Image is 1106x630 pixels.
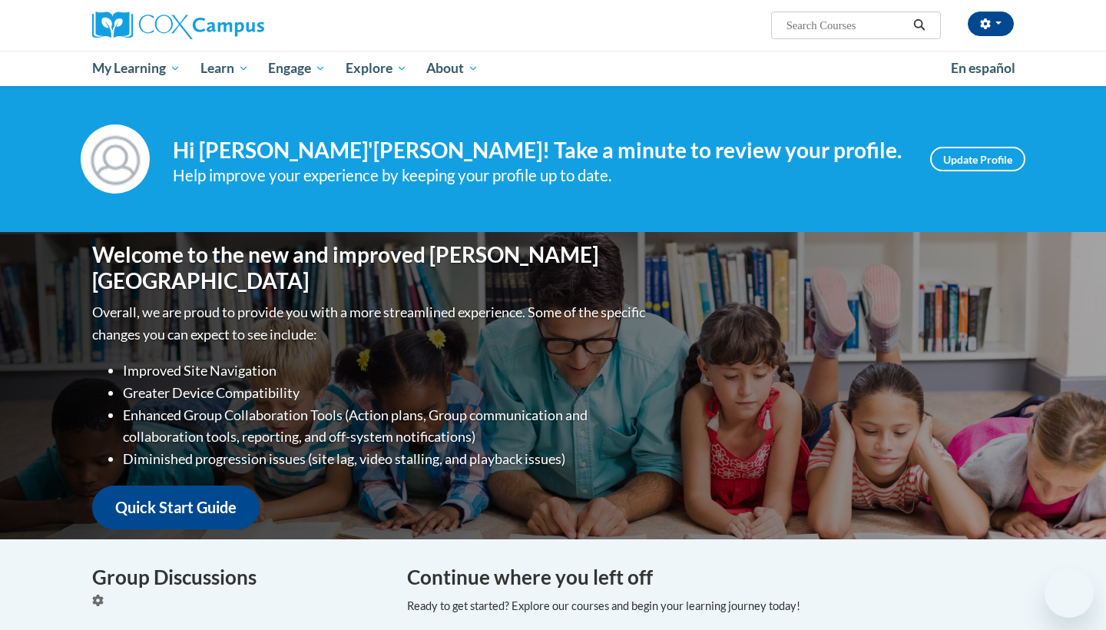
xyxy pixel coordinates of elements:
[81,124,150,194] img: Profile Image
[908,16,931,35] button: Search
[941,52,1025,85] a: En español
[92,12,384,39] a: Cox Campus
[92,59,180,78] span: My Learning
[69,51,1037,86] div: Main menu
[190,51,259,86] a: Learn
[173,138,907,164] h4: Hi [PERSON_NAME]'[PERSON_NAME]! Take a minute to review your profile.
[123,448,649,470] li: Diminished progression issues (site lag, video stalling, and playback issues)
[92,242,649,293] h1: Welcome to the new and improved [PERSON_NAME][GEOGRAPHIC_DATA]
[417,51,489,86] a: About
[92,562,384,592] h4: Group Discussions
[426,59,478,78] span: About
[92,486,260,529] a: Quick Start Guide
[123,360,649,382] li: Improved Site Navigation
[82,51,190,86] a: My Learning
[92,301,649,346] p: Overall, we are proud to provide you with a more streamlined experience. Some of the specific cha...
[173,163,907,188] div: Help improve your experience by keeping your profile up to date.
[930,147,1025,171] a: Update Profile
[785,16,908,35] input: Search Courses
[92,12,264,39] img: Cox Campus
[336,51,417,86] a: Explore
[407,562,1014,592] h4: Continue where you left off
[123,404,649,449] li: Enhanced Group Collaboration Tools (Action plans, Group communication and collaboration tools, re...
[346,59,407,78] span: Explore
[1045,569,1094,618] iframe: Button to launch messaging window
[258,51,336,86] a: Engage
[200,59,249,78] span: Learn
[951,60,1015,76] span: En español
[123,382,649,404] li: Greater Device Compatibility
[968,12,1014,36] button: Account Settings
[268,59,326,78] span: Engage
